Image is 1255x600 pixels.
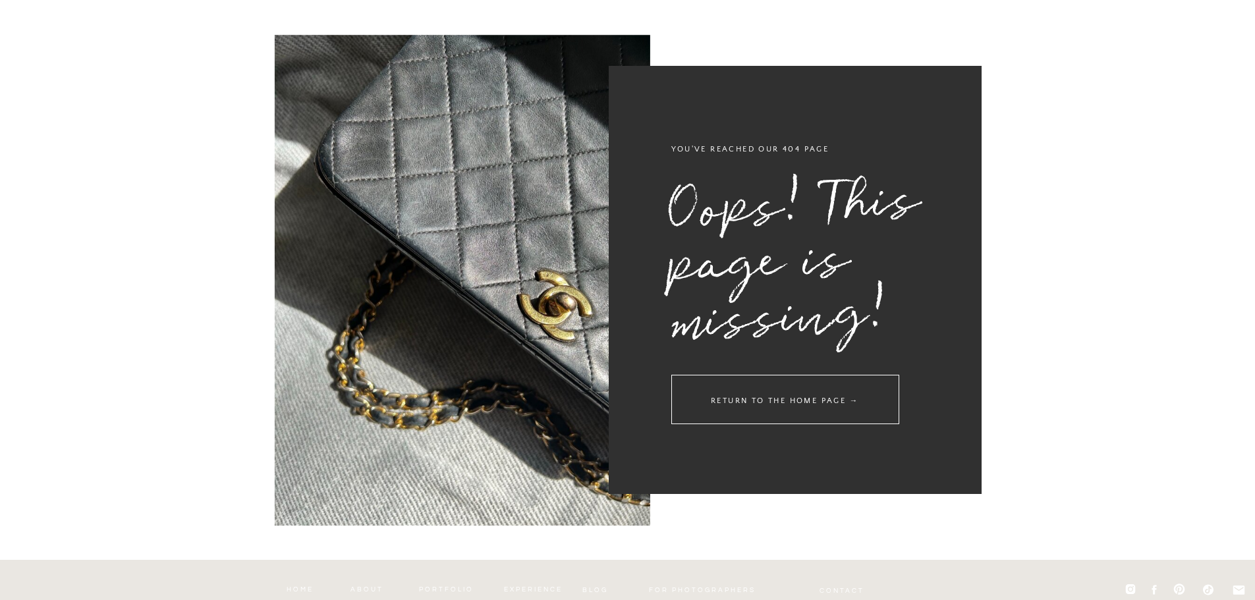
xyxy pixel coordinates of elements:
[419,583,448,593] a: PORTFOLIO
[504,583,554,593] a: EXPERIENCE
[671,375,899,424] a: return to the home page →
[581,584,609,594] a: blog
[818,584,866,595] a: Contact
[638,584,767,594] a: FOR photographers
[664,173,934,373] h1: Oops! This page is missing!
[350,583,384,593] a: About
[286,583,315,593] a: Home
[671,142,860,156] h3: you've reached our 404 page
